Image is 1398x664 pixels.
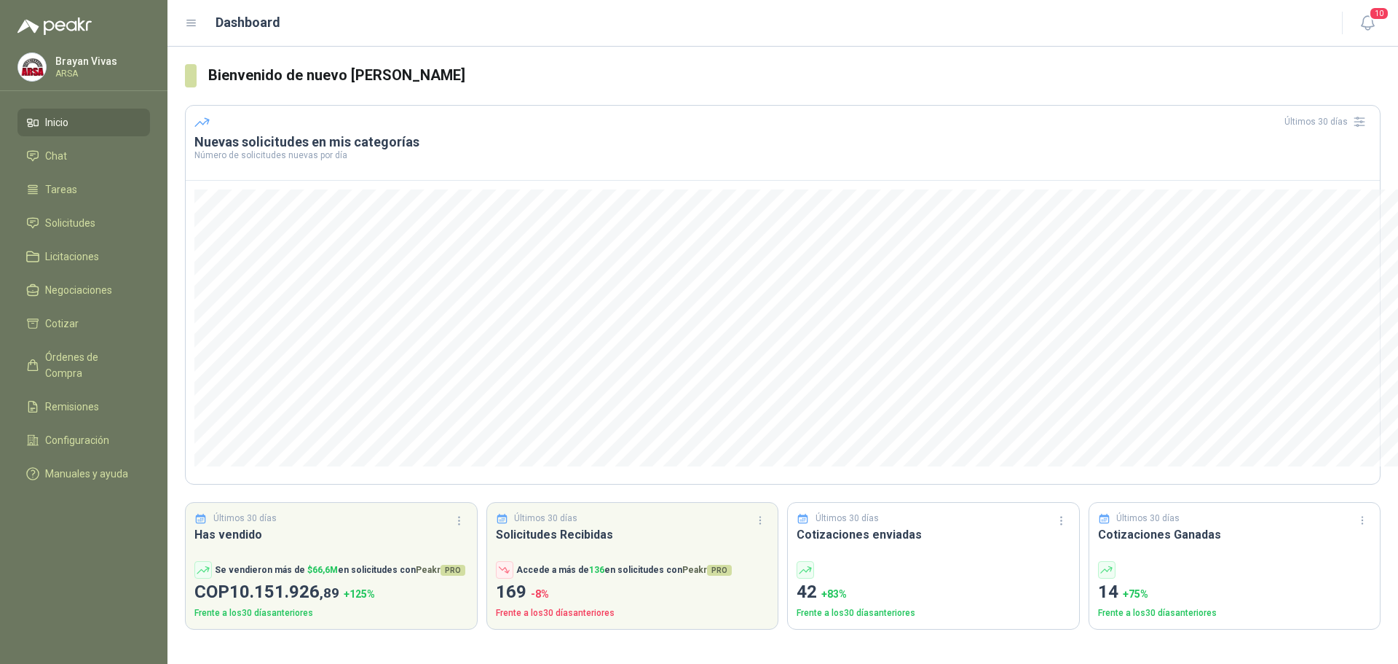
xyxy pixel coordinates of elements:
span: Negociaciones [45,282,112,298]
p: Últimos 30 días [213,512,277,526]
a: Solicitudes [17,209,150,237]
img: Company Logo [18,53,46,81]
p: Frente a los 30 días anteriores [496,606,770,620]
div: Últimos 30 días [1284,110,1371,133]
a: Órdenes de Compra [17,343,150,387]
p: Últimos 30 días [815,512,879,526]
a: Negociaciones [17,276,150,304]
span: ,89 [320,585,339,601]
span: + 75 % [1123,588,1148,600]
span: Peakr [682,565,732,575]
span: Manuales y ayuda [45,466,128,482]
a: Remisiones [17,393,150,421]
h1: Dashboard [216,12,280,33]
a: Tareas [17,176,150,203]
p: COP [194,579,468,606]
p: 42 [797,579,1070,606]
a: Cotizar [17,310,150,337]
span: Peakr [416,565,465,575]
span: 10.151.926 [229,582,339,602]
p: Brayan Vivas [55,56,146,66]
h3: Has vendido [194,526,468,544]
span: Inicio [45,114,68,130]
span: Configuración [45,432,109,448]
p: Frente a los 30 días anteriores [194,606,468,620]
p: 14 [1098,579,1372,606]
img: Logo peakr [17,17,92,35]
h3: Cotizaciones enviadas [797,526,1070,544]
span: PRO [707,565,732,576]
span: + 125 % [344,588,375,600]
span: Tareas [45,181,77,198]
button: 10 [1354,10,1381,36]
span: 10 [1369,7,1389,20]
p: ARSA [55,69,146,78]
span: Remisiones [45,399,99,415]
h3: Nuevas solicitudes en mis categorías [194,133,1371,151]
h3: Solicitudes Recibidas [496,526,770,544]
span: 136 [589,565,604,575]
p: Últimos 30 días [1116,512,1180,526]
span: Cotizar [45,316,79,332]
span: -8 % [531,588,549,600]
a: Configuración [17,426,150,454]
span: PRO [441,565,465,576]
p: Número de solicitudes nuevas por día [194,151,1371,160]
span: Licitaciones [45,249,99,265]
a: Manuales y ayuda [17,460,150,488]
h3: Cotizaciones Ganadas [1098,526,1372,544]
h3: Bienvenido de nuevo [PERSON_NAME] [208,64,1381,87]
a: Chat [17,142,150,170]
a: Licitaciones [17,243,150,270]
span: $ 66,6M [307,565,338,575]
p: 169 [496,579,770,606]
p: Frente a los 30 días anteriores [797,606,1070,620]
p: Últimos 30 días [514,512,577,526]
p: Accede a más de en solicitudes con [516,563,732,577]
span: + 83 % [821,588,847,600]
span: Órdenes de Compra [45,349,136,381]
a: Inicio [17,109,150,136]
span: Solicitudes [45,215,95,231]
p: Frente a los 30 días anteriores [1098,606,1372,620]
p: Se vendieron más de en solicitudes con [215,563,465,577]
span: Chat [45,148,67,164]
